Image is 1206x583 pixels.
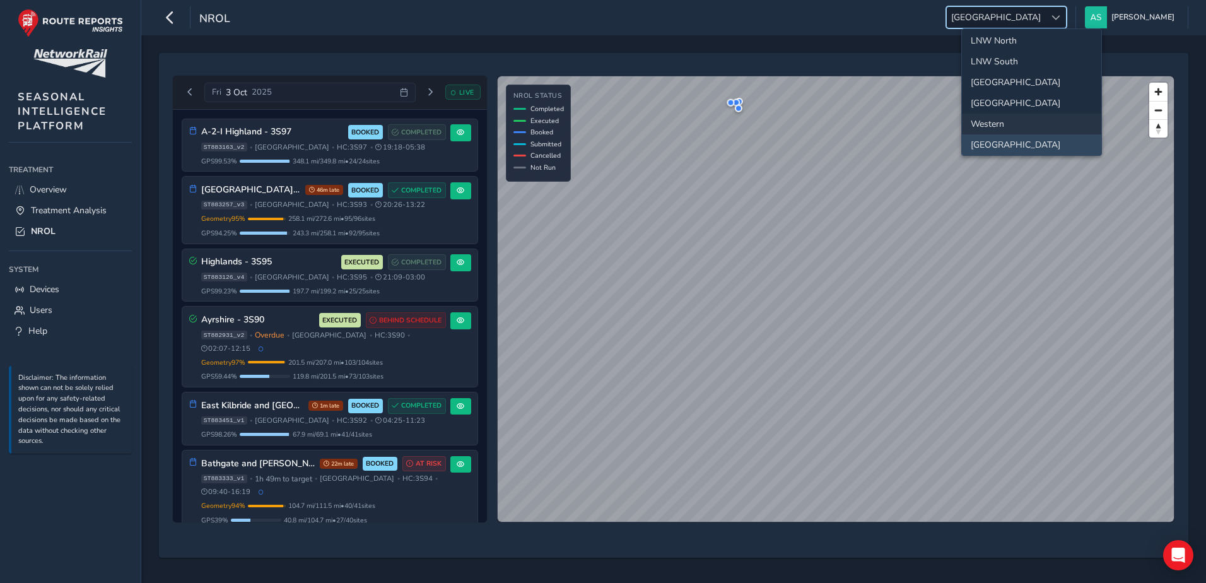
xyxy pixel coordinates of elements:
[351,127,379,138] span: BOOKED
[420,85,441,100] button: Next day
[530,116,559,126] span: Executed
[30,304,52,316] span: Users
[332,201,334,208] span: •
[1085,6,1179,28] button: [PERSON_NAME]
[9,221,132,242] a: NROL
[288,214,375,223] span: 258.1 mi / 272.6 mi • 95 / 96 sites
[9,200,132,221] a: Treatment Analysis
[332,144,334,151] span: •
[530,127,553,137] span: Booked
[201,127,344,138] h3: A-2-I Highland - 3S97
[255,273,329,282] span: [GEOGRAPHIC_DATA]
[292,331,366,340] span: [GEOGRAPHIC_DATA]
[201,286,237,296] span: GPS 99.23 %
[366,459,394,469] span: BOOKED
[962,72,1101,93] li: North and East
[255,143,329,152] span: [GEOGRAPHIC_DATA]
[28,325,47,337] span: Help
[201,214,245,223] span: Geometry 95 %
[201,515,228,525] span: GPS 39 %
[370,417,373,424] span: •
[375,331,405,340] span: HC: 3S90
[498,76,1174,522] canvas: Map
[337,416,367,425] span: HC: 3S92
[201,358,245,367] span: Geometry 97 %
[1149,101,1168,119] button: Zoom out
[530,151,561,160] span: Cancelled
[375,416,425,425] span: 04:25 - 11:23
[201,416,247,425] span: ST883451_v1
[320,459,358,469] span: 22m late
[375,273,425,282] span: 21:09 - 03:00
[337,200,367,209] span: HC: 3S93
[1149,83,1168,101] button: Zoom in
[201,501,245,510] span: Geometry 94 %
[31,204,107,216] span: Treatment Analysis
[201,331,247,339] span: ST882931_v2
[1163,540,1193,570] div: Open Intercom Messenger
[962,134,1101,155] li: Scotland
[199,11,230,28] span: NROL
[201,430,237,439] span: GPS 98.26 %
[947,7,1045,28] span: [GEOGRAPHIC_DATA]
[255,474,312,484] span: 1h 49m to target
[401,185,442,196] span: COMPLETED
[255,416,329,425] span: [GEOGRAPHIC_DATA]
[962,93,1101,114] li: Wales
[459,88,474,97] span: LIVE
[401,127,442,138] span: COMPLETED
[201,487,251,497] span: 09:40 - 16:19
[250,201,252,208] span: •
[201,201,247,209] span: ST883257_v3
[379,315,442,326] span: BEHIND SCHEDULE
[337,143,367,152] span: HC: 3S97
[201,257,337,268] h3: Highlands - 3S95
[9,321,132,341] a: Help
[18,90,107,133] span: SEASONAL INTELLIGENCE PLATFORM
[351,401,379,411] span: BOOKED
[212,86,221,98] span: Fri
[252,86,272,98] span: 2025
[250,274,252,281] span: •
[180,85,201,100] button: Previous day
[18,9,123,37] img: rr logo
[9,160,132,179] div: Treatment
[255,200,329,209] span: [GEOGRAPHIC_DATA]
[1085,6,1107,28] img: diamond-layout
[322,315,357,326] span: EXECUTED
[370,144,373,151] span: •
[288,501,375,510] span: 104.7 mi / 111.5 mi • 40 / 41 sites
[9,179,132,200] a: Overview
[370,274,373,281] span: •
[370,332,372,339] span: •
[402,474,433,483] span: HC: 3S94
[201,459,315,469] h3: Bathgate and [PERSON_NAME]
[30,283,59,295] span: Devices
[1149,119,1168,138] button: Reset bearing to north
[401,401,442,411] span: COMPLETED
[401,257,442,268] span: COMPLETED
[33,49,107,78] img: customer logo
[351,185,379,196] span: BOOKED
[284,515,367,525] span: 40.8 mi / 104.7 mi • 27 / 40 sites
[250,417,252,424] span: •
[332,274,334,281] span: •
[201,372,237,381] span: GPS 59.44 %
[370,201,373,208] span: •
[293,228,380,238] span: 243.3 mi / 258.1 mi • 92 / 95 sites
[250,332,252,339] span: •
[962,114,1101,134] li: Western
[255,330,284,340] span: Overdue
[375,200,425,209] span: 20:26 - 13:22
[530,104,564,114] span: Completed
[320,474,394,483] span: [GEOGRAPHIC_DATA]
[201,474,247,483] span: ST883333_v1
[18,373,126,447] p: Disclaimer: The information shown can not be solely relied upon for any safety-related decisions,...
[530,163,556,172] span: Not Run
[201,143,247,151] span: ST883163_v2
[287,332,290,339] span: •
[435,475,438,482] span: •
[305,185,343,195] span: 46m late
[375,143,425,152] span: 19:18 - 05:38
[416,459,442,469] span: AT RISK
